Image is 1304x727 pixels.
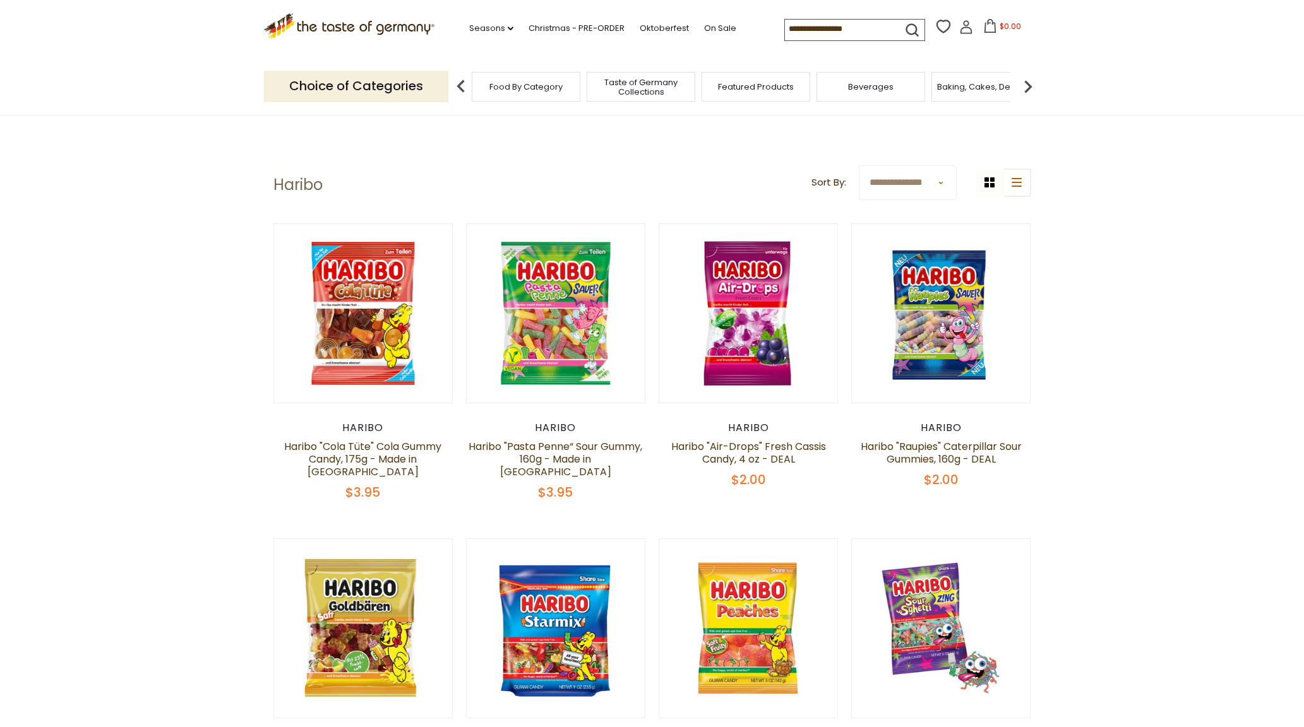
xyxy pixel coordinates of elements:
[274,539,453,718] img: Haribo Saft Baren Extra Juicy
[284,439,441,479] a: Haribo "Cola Tüte" Cola Gummy Candy, 175g - Made in [GEOGRAPHIC_DATA]
[852,539,1031,718] img: Haribo Sour S'Ghetti Gummies in Bag
[718,82,794,92] a: Featured Products
[273,422,453,434] div: Haribo
[469,21,513,35] a: Seasons
[659,224,838,403] img: Haribo Air Drops Fresh Cassis
[467,539,645,718] img: Haribo Starmix Share Size
[273,175,323,194] h1: Haribo
[852,224,1031,403] img: Haribo Raupies Sauer
[861,439,1022,466] a: Haribo "Raupies" Caterpillar Sour Gummies, 160g - DEAL
[590,78,691,97] a: Taste of Germany Collections
[731,471,766,488] span: $2.00
[529,21,625,35] a: Christmas - PRE-ORDER
[848,82,894,92] a: Beverages
[851,422,1031,434] div: Haribo
[640,21,689,35] a: Oktoberfest
[937,82,1035,92] a: Baking, Cakes, Desserts
[924,471,959,488] span: $2.00
[264,71,448,102] p: Choice of Categories
[1015,74,1041,99] img: next arrow
[538,483,573,501] span: $3.95
[659,539,838,718] img: Haribo Peaches Gummies in Bag
[671,439,826,466] a: Haribo "Air-Drops" Fresh Cassis Candy, 4 oz - DEAL
[489,82,563,92] a: Food By Category
[345,483,380,501] span: $3.95
[466,422,646,434] div: Haribo
[704,21,736,35] a: On Sale
[274,224,453,403] img: Haribo Cola Tute
[659,422,839,434] div: Haribo
[469,439,642,479] a: Haribo "Pasta Penne“ Sour Gummy, 160g - Made in [GEOGRAPHIC_DATA]
[467,224,645,403] img: Haribo Pasta Penne
[448,74,474,99] img: previous arrow
[1000,21,1021,32] span: $0.00
[811,175,846,191] label: Sort By:
[976,19,1029,38] button: $0.00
